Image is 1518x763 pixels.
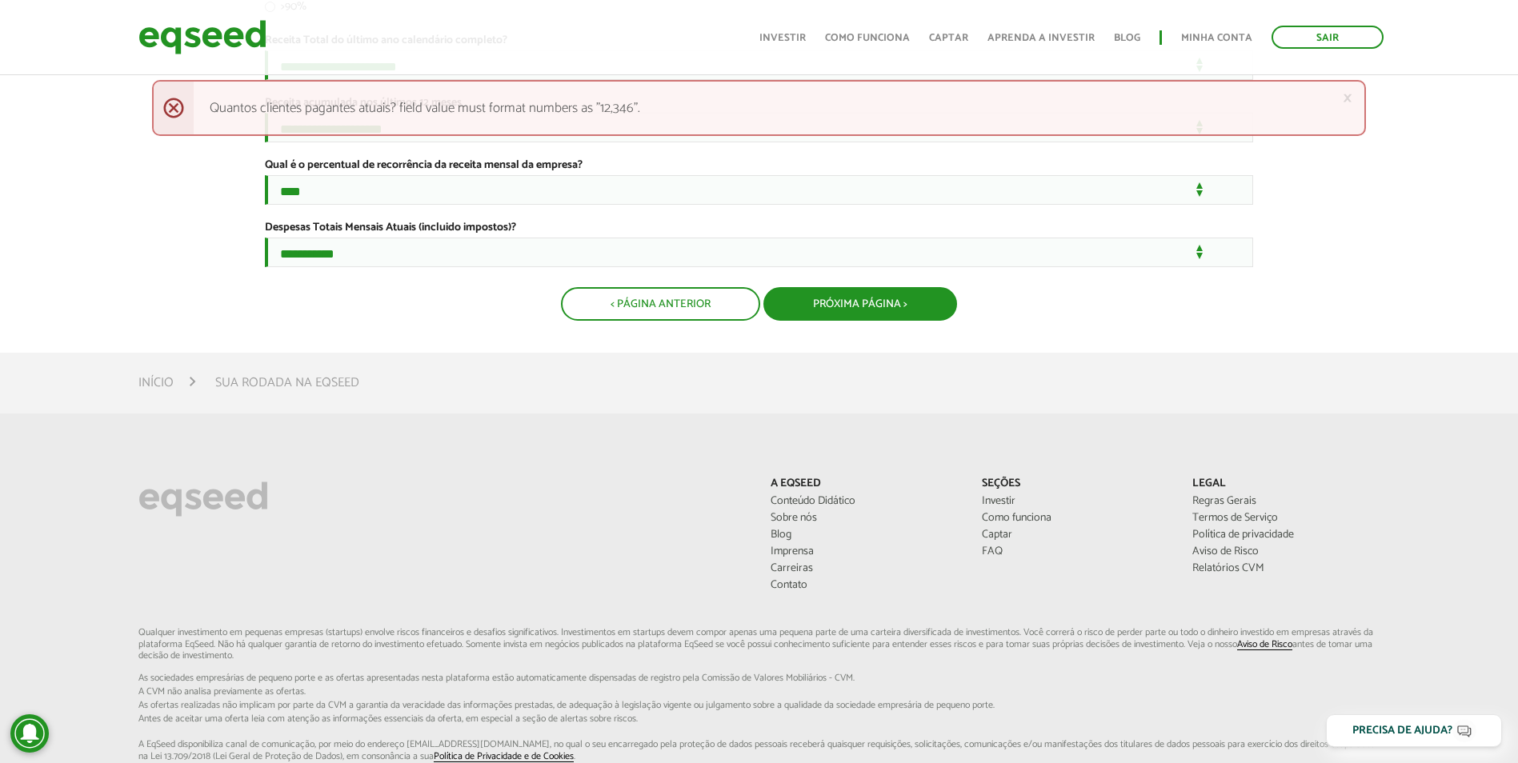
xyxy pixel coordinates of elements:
a: Início [138,377,174,389]
label: Qual é o percentual de recorrência da receita mensal da empresa? [265,160,583,171]
a: Como funciona [825,33,910,43]
a: Aprenda a investir [987,33,1095,43]
a: Regras Gerais [1192,496,1379,507]
div: Quantos clientes pagantes atuais? field value must format numbers as "12,346". [152,80,1367,136]
a: Aviso de Risco [1192,546,1379,557]
span: As ofertas realizadas não implicam por parte da CVM a garantia da veracidade das informações p... [138,701,1380,710]
a: Blog [771,529,957,541]
a: Imprensa [771,546,957,557]
a: Política de Privacidade e de Cookies [434,752,574,762]
a: Sobre nós [771,513,957,524]
a: Aviso de Risco [1237,640,1292,650]
a: Sair [1272,26,1384,49]
a: Captar [929,33,968,43]
a: Termos de Serviço [1192,513,1379,524]
p: Legal [1192,477,1379,491]
img: EqSeed [138,16,266,58]
a: Blog [1114,33,1140,43]
a: Investir [982,496,1168,507]
a: Investir [759,33,806,43]
a: Política de privacidade [1192,529,1379,541]
li: Sua rodada na EqSeed [215,372,359,393]
a: Carreiras [771,563,957,574]
img: EqSeed Logo [138,477,268,521]
p: Qualquer investimento em pequenas empresas (startups) envolve riscos financeiros e desafios signi... [138,627,1380,762]
a: × [1343,90,1352,106]
a: Conteúdo Didático [771,496,957,507]
a: FAQ [982,546,1168,557]
a: Relatórios CVM [1192,563,1379,574]
p: Seções [982,477,1168,491]
span: A CVM não analisa previamente as ofertas. [138,687,1380,697]
a: Minha conta [1181,33,1252,43]
span: As sociedades empresárias de pequeno porte e as ofertas apresentadas nesta plataforma estão aut... [138,673,1380,683]
a: Contato [771,580,957,591]
a: Como funciona [982,513,1168,524]
label: Despesas Totais Mensais Atuais (incluido impostos)? [265,222,516,234]
span: Antes de aceitar uma oferta leia com atenção as informações essenciais da oferta, em especial... [138,714,1380,724]
button: Próxima Página > [763,287,957,321]
button: < Página Anterior [561,287,760,321]
a: Captar [982,529,1168,541]
p: A EqSeed [771,477,957,491]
